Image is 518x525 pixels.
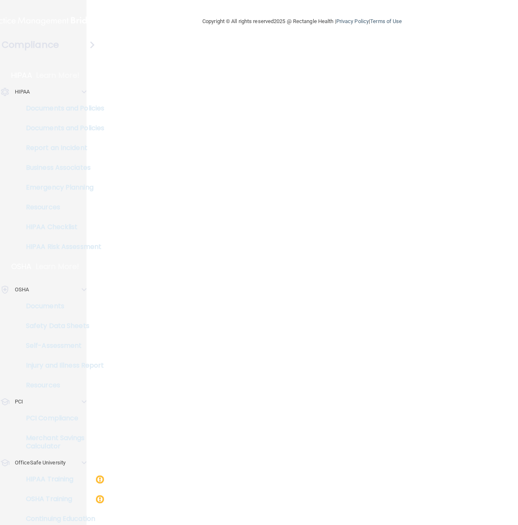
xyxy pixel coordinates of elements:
p: Continuing Education [5,515,118,523]
p: Documents and Policies [5,124,118,132]
p: Injury and Illness Report [5,361,118,370]
a: Terms of Use [370,18,402,24]
p: PCI [15,397,23,407]
p: Documents [5,302,118,310]
p: OfficeSafe University [15,458,66,468]
h4: Compliance [2,39,59,51]
p: OSHA [11,262,32,272]
p: HIPAA Checklist [5,223,118,231]
p: Emergency Planning [5,183,118,192]
div: Copyright © All rights reserved 2025 @ Rectangle Health | | [152,8,452,35]
img: warning-circle.0cc9ac19.png [95,474,105,485]
p: HIPAA [11,70,32,80]
p: Business Associates [5,164,118,172]
p: HIPAA [15,87,30,97]
img: warning-circle.0cc9ac19.png [95,494,105,504]
p: PCI Compliance [5,414,118,422]
p: Report an Incident [5,144,118,152]
p: Resources [5,203,118,211]
p: Learn More! [36,262,80,272]
a: Privacy Policy [336,18,369,24]
p: OSHA [15,285,29,295]
p: Self-Assessment [5,342,118,350]
p: Resources [5,381,118,389]
p: Merchant Savings Calculator [5,434,118,450]
p: OSHA Training [5,495,72,503]
p: HIPAA Risk Assessment [5,243,118,251]
p: Documents and Policies [5,104,118,112]
p: Safety Data Sheets [5,322,118,330]
p: HIPAA Training [5,475,73,483]
p: Learn More! [36,70,80,80]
